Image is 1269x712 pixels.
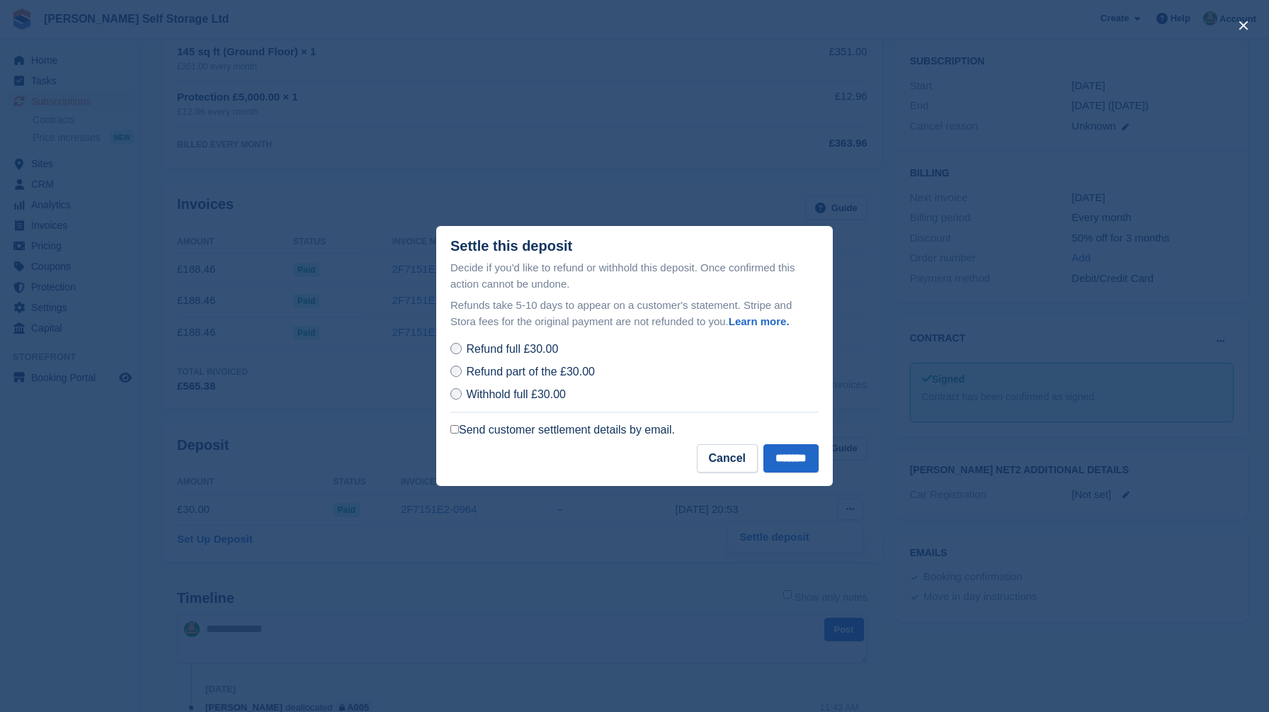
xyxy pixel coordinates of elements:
[697,444,758,473] button: Cancel
[466,366,594,378] span: Refund part of the £30.00
[450,423,675,437] label: Send customer settlement details by email.
[450,260,819,292] p: Decide if you'd like to refund or withhold this deposit. Once confirmed this action cannot be und...
[450,298,819,329] p: Refunds take 5-10 days to appear on a customer's statement. Stripe and Stora fees for the origina...
[450,238,572,254] div: Settle this deposit
[1232,14,1255,37] button: close
[466,343,558,355] span: Refund full £30.00
[450,343,462,354] input: Refund full £30.00
[450,425,459,434] input: Send customer settlement details by email.
[466,388,566,400] span: Withhold full £30.00
[450,388,462,400] input: Withhold full £30.00
[729,315,790,327] a: Learn more.
[450,366,462,377] input: Refund part of the £30.00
